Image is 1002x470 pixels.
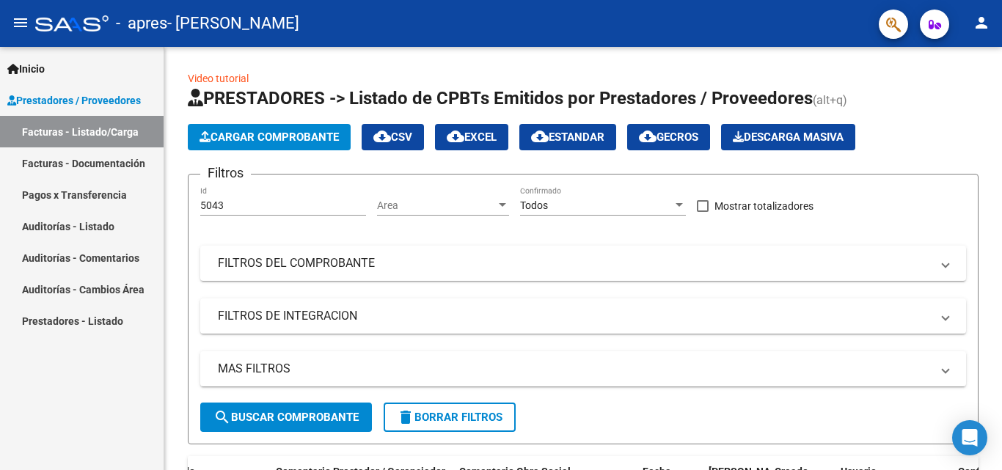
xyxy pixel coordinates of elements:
mat-icon: cloud_download [373,128,391,145]
span: Prestadores / Proveedores [7,92,141,109]
span: Buscar Comprobante [213,411,359,424]
span: Area [377,199,496,212]
span: CSV [373,131,412,144]
mat-expansion-panel-header: FILTROS DE INTEGRACION [200,298,966,334]
mat-icon: person [973,14,990,32]
span: (alt+q) [813,93,847,107]
button: Cargar Comprobante [188,124,351,150]
mat-icon: cloud_download [447,128,464,145]
mat-panel-title: MAS FILTROS [218,361,931,377]
span: Estandar [531,131,604,144]
h3: Filtros [200,163,251,183]
span: Gecros [639,131,698,144]
span: Mostrar totalizadores [714,197,813,215]
app-download-masive: Descarga masiva de comprobantes (adjuntos) [721,124,855,150]
span: - [PERSON_NAME] [167,7,299,40]
button: Borrar Filtros [384,403,516,432]
span: Todos [520,199,548,211]
span: - apres [116,7,167,40]
button: CSV [362,124,424,150]
button: Buscar Comprobante [200,403,372,432]
a: Video tutorial [188,73,249,84]
span: Descarga Masiva [733,131,844,144]
button: Estandar [519,124,616,150]
span: PRESTADORES -> Listado de CPBTs Emitidos por Prestadores / Proveedores [188,88,813,109]
span: Cargar Comprobante [200,131,339,144]
span: Borrar Filtros [397,411,502,424]
mat-icon: cloud_download [531,128,549,145]
button: EXCEL [435,124,508,150]
mat-expansion-panel-header: FILTROS DEL COMPROBANTE [200,246,966,281]
button: Gecros [627,124,710,150]
mat-icon: cloud_download [639,128,657,145]
span: Inicio [7,61,45,77]
mat-panel-title: FILTROS DEL COMPROBANTE [218,255,931,271]
mat-expansion-panel-header: MAS FILTROS [200,351,966,386]
mat-icon: menu [12,14,29,32]
mat-icon: search [213,408,231,426]
button: Descarga Masiva [721,124,855,150]
span: EXCEL [447,131,497,144]
mat-icon: delete [397,408,414,426]
div: Open Intercom Messenger [952,420,987,455]
mat-panel-title: FILTROS DE INTEGRACION [218,308,931,324]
